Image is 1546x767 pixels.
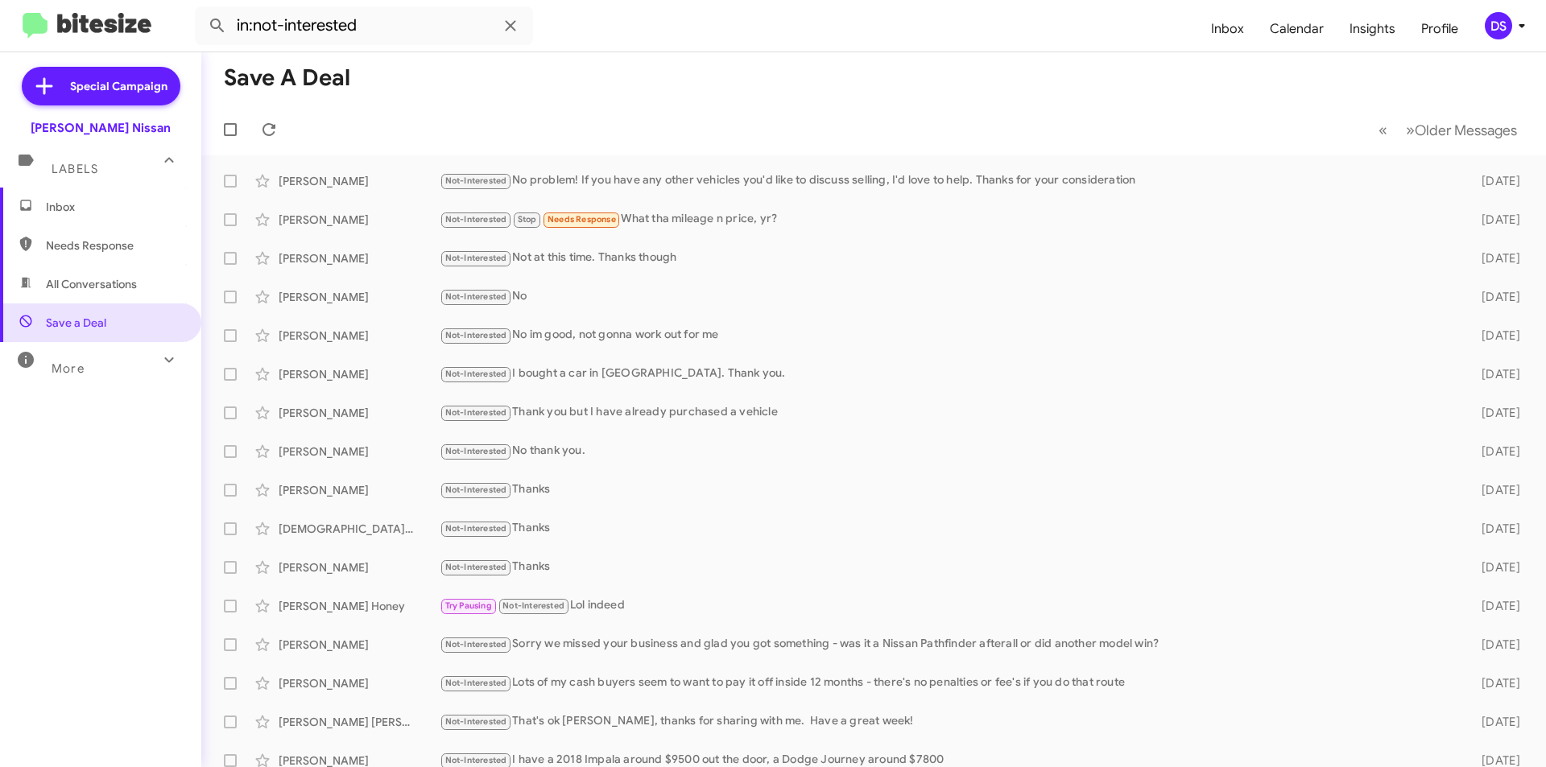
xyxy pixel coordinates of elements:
[440,635,1456,654] div: Sorry we missed your business and glad you got something - was it a Nissan Pathfinder afterall or...
[440,210,1456,229] div: What tha mileage n price, yr?
[1456,714,1533,730] div: [DATE]
[70,78,167,94] span: Special Campaign
[445,214,507,225] span: Not-Interested
[1456,637,1533,653] div: [DATE]
[279,559,440,575] div: [PERSON_NAME]
[46,276,137,292] span: All Conversations
[445,407,507,418] span: Not-Interested
[279,328,440,344] div: [PERSON_NAME]
[548,214,616,225] span: Needs Response
[445,175,507,186] span: Not-Interested
[502,600,564,611] span: Not-Interested
[279,443,440,460] div: [PERSON_NAME]
[1456,289,1533,305] div: [DATE]
[195,6,533,45] input: Search
[1456,598,1533,614] div: [DATE]
[445,485,507,495] span: Not-Interested
[1456,405,1533,421] div: [DATE]
[440,403,1456,422] div: Thank you but I have already purchased a vehicle
[440,519,1456,538] div: Thanks
[445,369,507,379] span: Not-Interested
[1198,6,1257,52] a: Inbox
[1406,120,1415,140] span: »
[46,199,183,215] span: Inbox
[518,214,537,225] span: Stop
[224,65,350,91] h1: Save a Deal
[440,712,1456,731] div: That's ok [PERSON_NAME], thanks for sharing with me. Have a great week!
[1408,6,1471,52] a: Profile
[1456,328,1533,344] div: [DATE]
[445,291,507,302] span: Not-Interested
[1456,212,1533,228] div: [DATE]
[1396,113,1527,146] button: Next
[279,482,440,498] div: [PERSON_NAME]
[445,330,507,340] span: Not-Interested
[279,212,440,228] div: [PERSON_NAME]
[445,523,507,534] span: Not-Interested
[440,442,1456,460] div: No thank you.
[1485,12,1512,39] div: DS
[440,596,1456,615] div: Lol indeed
[445,562,507,572] span: Not-Interested
[1369,113,1397,146] button: Previous
[440,249,1456,267] div: Not at this time. Thanks though
[440,326,1456,344] div: No im good, not gonna work out for me
[1456,366,1533,382] div: [DATE]
[279,289,440,305] div: [PERSON_NAME]
[46,237,183,254] span: Needs Response
[440,558,1456,576] div: Thanks
[46,315,106,331] span: Save a Deal
[440,365,1456,383] div: I bought a car in [GEOGRAPHIC_DATA]. Thank you.
[279,714,440,730] div: [PERSON_NAME] [PERSON_NAME]
[1456,250,1533,266] div: [DATE]
[279,173,440,189] div: [PERSON_NAME]
[440,480,1456,499] div: Thanks
[279,675,440,691] div: [PERSON_NAME]
[440,171,1456,190] div: No problem! If you have any other vehicles you'd like to discuss selling, I'd love to help. Thank...
[1456,675,1533,691] div: [DATE]
[31,120,171,136] div: [PERSON_NAME] Nissan
[445,253,507,263] span: Not-Interested
[1456,173,1533,189] div: [DATE]
[1337,6,1408,52] a: Insights
[445,755,507,765] span: Not-Interested
[445,446,507,456] span: Not-Interested
[445,716,507,727] span: Not-Interested
[279,405,440,421] div: [PERSON_NAME]
[1415,122,1517,139] span: Older Messages
[52,162,98,176] span: Labels
[1471,12,1528,39] button: DS
[1379,120,1387,140] span: «
[445,639,507,649] span: Not-Interested
[440,287,1456,306] div: No
[279,521,440,537] div: [DEMOGRAPHIC_DATA][PERSON_NAME]
[279,366,440,382] div: [PERSON_NAME]
[1370,113,1527,146] nav: Page navigation example
[279,250,440,266] div: [PERSON_NAME]
[1456,559,1533,575] div: [DATE]
[1456,443,1533,460] div: [DATE]
[22,67,180,105] a: Special Campaign
[445,678,507,688] span: Not-Interested
[440,674,1456,692] div: Lots of my cash buyers seem to want to pay it off inside 12 months - there's no penalties or fee'...
[1456,521,1533,537] div: [DATE]
[279,637,440,653] div: [PERSON_NAME]
[1257,6,1337,52] a: Calendar
[445,600,492,611] span: Try Pausing
[1456,482,1533,498] div: [DATE]
[279,598,440,614] div: [PERSON_NAME] Honey
[52,361,85,376] span: More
